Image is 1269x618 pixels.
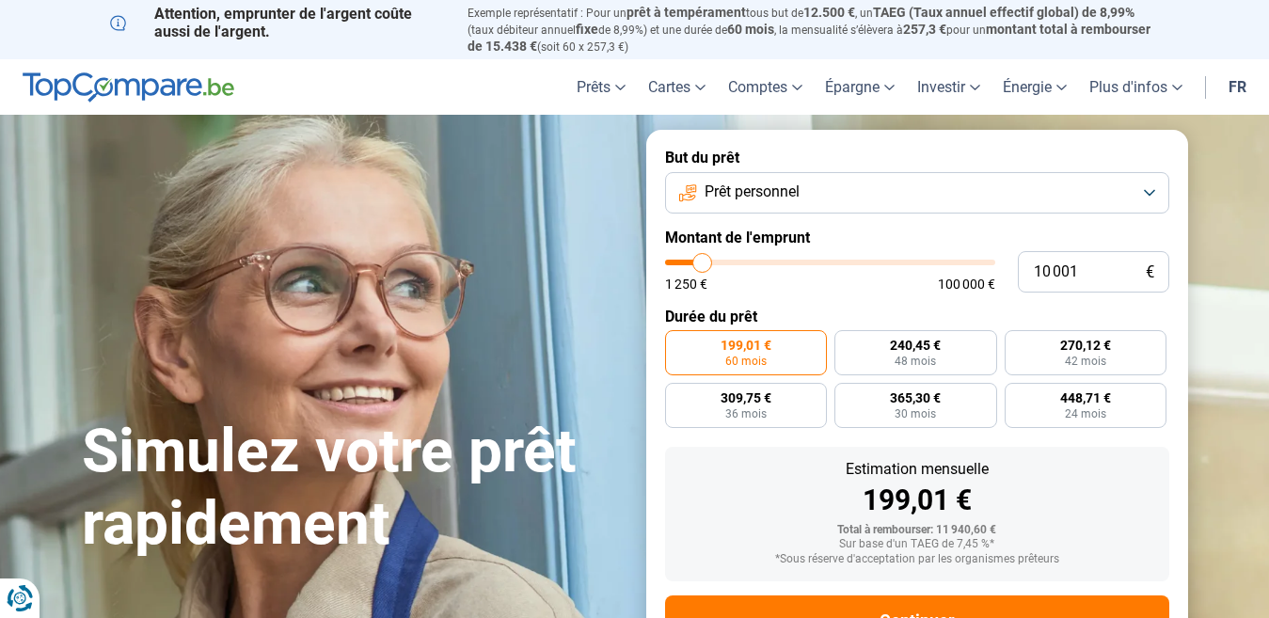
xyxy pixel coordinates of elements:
span: 448,71 € [1060,391,1111,404]
span: 30 mois [895,408,936,420]
span: 36 mois [725,408,767,420]
span: 48 mois [895,356,936,367]
span: 240,45 € [890,339,941,352]
span: prêt à tempérament [627,5,746,20]
span: 100 000 € [938,277,995,291]
span: 1 250 € [665,277,707,291]
span: 24 mois [1065,408,1106,420]
a: fr [1217,59,1258,115]
span: TAEG (Taux annuel effectif global) de 8,99% [873,5,1134,20]
span: 309,75 € [721,391,771,404]
p: Exemple représentatif : Pour un tous but de , un (taux débiteur annuel de 8,99%) et une durée de ... [468,5,1160,55]
span: 257,3 € [903,22,946,37]
p: Attention, emprunter de l'argent coûte aussi de l'argent. [110,5,445,40]
button: Prêt personnel [665,172,1169,214]
div: Total à rembourser: 11 940,60 € [680,524,1154,537]
span: 60 mois [725,356,767,367]
img: TopCompare [23,72,234,103]
div: *Sous réserve d'acceptation par les organismes prêteurs [680,553,1154,566]
a: Plus d'infos [1078,59,1194,115]
span: fixe [576,22,598,37]
h1: Simulez votre prêt rapidement [82,416,624,561]
label: Durée du prêt [665,308,1169,325]
span: 270,12 € [1060,339,1111,352]
span: 42 mois [1065,356,1106,367]
span: € [1146,264,1154,280]
a: Épargne [814,59,906,115]
span: 60 mois [727,22,774,37]
a: Énergie [991,59,1078,115]
div: Sur base d'un TAEG de 7,45 %* [680,538,1154,551]
div: 199,01 € [680,486,1154,515]
span: Prêt personnel [705,182,800,202]
a: Cartes [637,59,717,115]
span: 12.500 € [803,5,855,20]
div: Estimation mensuelle [680,462,1154,477]
span: 365,30 € [890,391,941,404]
label: But du prêt [665,149,1169,166]
label: Montant de l'emprunt [665,229,1169,246]
span: montant total à rembourser de 15.438 € [468,22,1150,54]
a: Prêts [565,59,637,115]
a: Comptes [717,59,814,115]
span: 199,01 € [721,339,771,352]
a: Investir [906,59,991,115]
